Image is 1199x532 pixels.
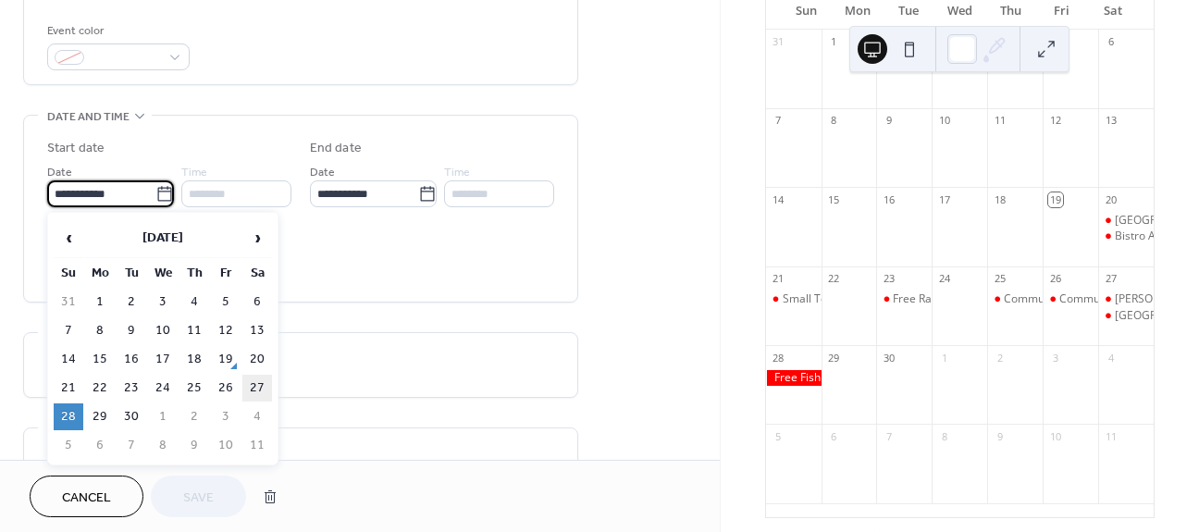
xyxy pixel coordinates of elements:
[55,219,82,256] span: ‹
[211,403,241,430] td: 3
[243,219,271,256] span: ›
[1098,291,1154,307] div: Findley Lake Library 1000 Hours Outside Inspired Activity: Nature Trail Play Day.
[117,346,146,373] td: 16
[1043,291,1098,307] div: Community Connections Bingo in the Communi-Tea Room. Reservations are required 716-769-2473.
[117,375,146,402] td: 23
[211,346,241,373] td: 19
[772,114,785,128] div: 7
[179,346,209,373] td: 18
[882,351,896,365] div: 30
[1048,272,1062,286] div: 26
[772,272,785,286] div: 21
[179,260,209,287] th: Th
[827,35,841,49] div: 1
[1104,429,1118,443] div: 11
[181,163,207,182] span: Time
[54,289,83,315] td: 31
[54,346,83,373] td: 14
[85,432,115,459] td: 6
[54,403,83,430] td: 28
[1098,308,1154,324] div: Paradise Bay Park Pavilion Live Music with Theory of Evolution
[85,218,241,258] th: [DATE]
[242,289,272,315] td: 6
[772,192,785,206] div: 14
[47,107,130,127] span: Date and time
[1104,114,1118,128] div: 13
[242,403,272,430] td: 4
[827,192,841,206] div: 15
[47,163,72,182] span: Date
[242,432,272,459] td: 11
[876,291,932,307] div: Free Rabies Immunization Clinic
[993,272,1007,286] div: 25
[211,289,241,315] td: 5
[242,375,272,402] td: 27
[937,351,951,365] div: 1
[242,260,272,287] th: Sa
[1104,192,1118,206] div: 20
[937,272,951,286] div: 24
[882,192,896,206] div: 16
[827,114,841,128] div: 8
[117,289,146,315] td: 2
[117,260,146,287] th: Tu
[444,163,470,182] span: Time
[242,317,272,344] td: 13
[772,35,785,49] div: 31
[1104,351,1118,365] div: 4
[783,291,1049,307] div: Small Town Shelter Bingo at the Cooler Bar & Grille.
[179,289,209,315] td: 4
[242,346,272,373] td: 20
[54,375,83,402] td: 21
[310,139,362,158] div: End date
[54,432,83,459] td: 5
[148,346,178,373] td: 17
[987,291,1043,307] div: Community Connections "Biking Across New York State" with brothers Dick & Don Cooper.
[85,289,115,315] td: 1
[882,429,896,443] div: 7
[1048,114,1062,128] div: 12
[211,260,241,287] th: Fr
[148,317,178,344] td: 10
[893,291,1057,307] div: Free Rabies Immunization Clinic
[1098,213,1154,229] div: Paradise Bay Park Pavilion Live Music with Shady Side
[85,317,115,344] td: 8
[179,432,209,459] td: 9
[772,429,785,443] div: 5
[766,291,822,307] div: Small Town Shelter Bingo at the Cooler Bar & Grille.
[211,432,241,459] td: 10
[937,429,951,443] div: 8
[54,317,83,344] td: 7
[117,317,146,344] td: 9
[772,351,785,365] div: 28
[993,192,1007,206] div: 18
[148,432,178,459] td: 8
[85,375,115,402] td: 22
[30,476,143,517] button: Cancel
[993,114,1007,128] div: 11
[827,272,841,286] div: 22
[148,375,178,402] td: 24
[148,260,178,287] th: We
[766,370,822,386] div: Free Fishing Day
[47,21,186,41] div: Event color
[85,260,115,287] th: Mo
[882,114,896,128] div: 9
[993,429,1007,443] div: 9
[882,272,896,286] div: 23
[47,139,105,158] div: Start date
[85,346,115,373] td: 15
[993,351,1007,365] div: 2
[1104,35,1118,49] div: 6
[148,289,178,315] td: 3
[827,351,841,365] div: 29
[211,375,241,402] td: 26
[117,403,146,430] td: 30
[148,403,178,430] td: 1
[211,317,241,344] td: 12
[117,432,146,459] td: 7
[179,403,209,430] td: 2
[937,114,951,128] div: 10
[1048,351,1062,365] div: 3
[827,429,841,443] div: 6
